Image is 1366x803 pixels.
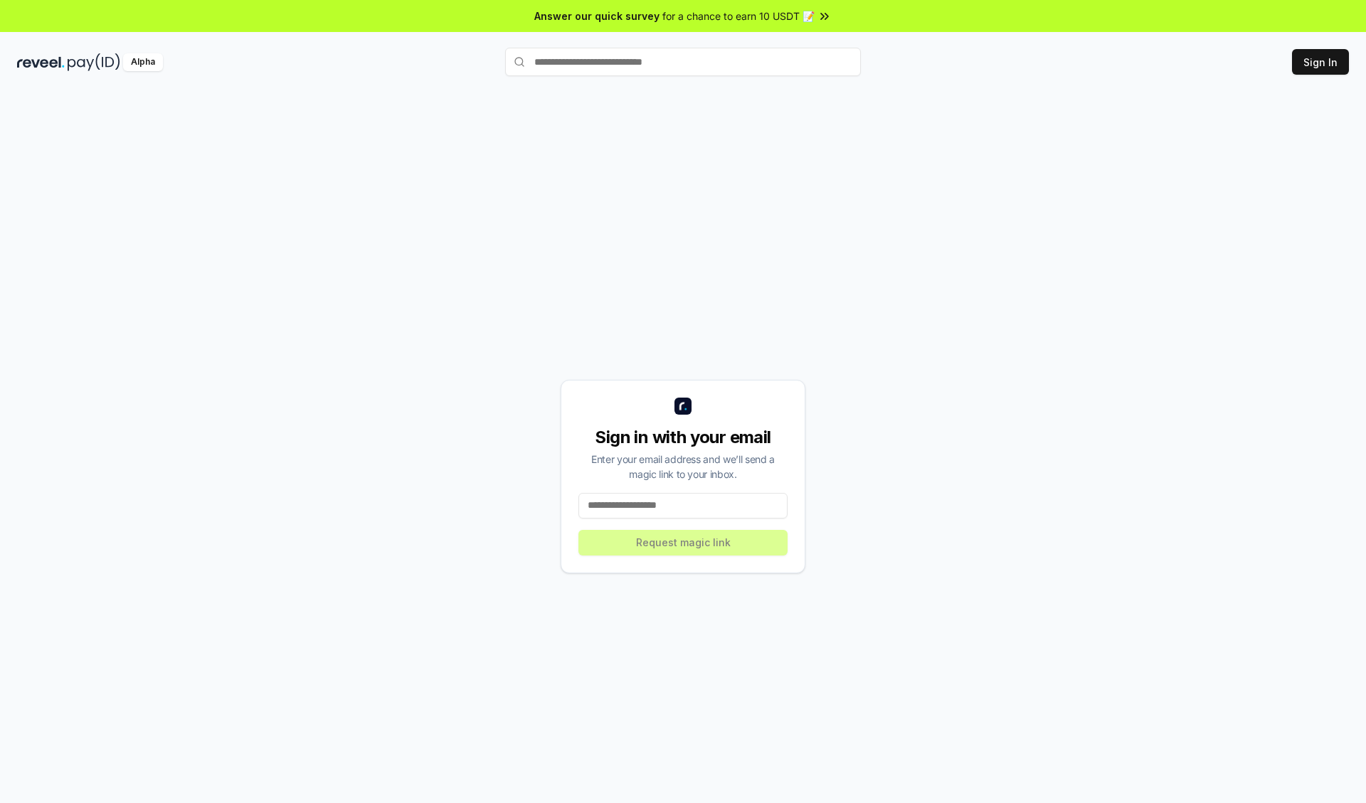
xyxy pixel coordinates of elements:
div: Sign in with your email [578,426,788,449]
img: logo_small [674,398,692,415]
div: Enter your email address and we’ll send a magic link to your inbox. [578,452,788,482]
span: Answer our quick survey [534,9,660,23]
span: for a chance to earn 10 USDT 📝 [662,9,815,23]
img: reveel_dark [17,53,65,71]
button: Sign In [1292,49,1349,75]
img: pay_id [68,53,120,71]
div: Alpha [123,53,163,71]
